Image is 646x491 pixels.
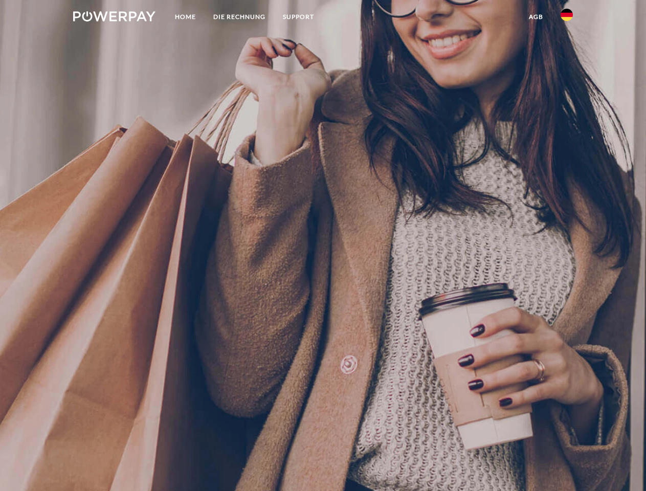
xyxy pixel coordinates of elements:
[205,8,274,26] a: DIE RECHNUNG
[520,8,552,26] a: agb
[166,8,205,26] a: Home
[561,9,573,21] img: de
[274,8,323,26] a: SUPPORT
[73,11,155,21] img: logo-powerpay-white.svg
